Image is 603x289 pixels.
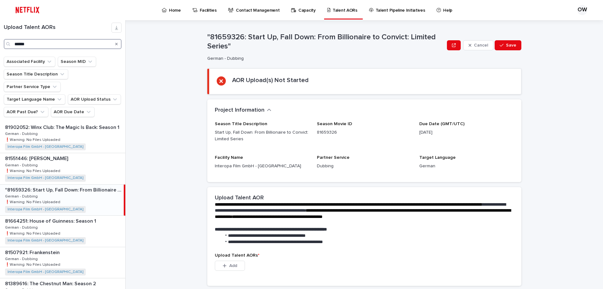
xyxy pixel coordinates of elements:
[5,224,39,230] p: German - Dubbing
[419,155,456,160] span: Target Language
[5,123,121,131] p: 81902052: Winx Club: The Magic Is Back: Season 1
[5,248,61,256] p: 81507921: Frankenstein
[5,261,62,267] p: ❗️Warning: No Files Uploaded
[317,163,411,170] p: Dubbing
[13,4,42,16] img: ifQbXi3ZQGMSEF7WDB7W
[5,154,69,162] p: 81551446: [PERSON_NAME]
[4,57,55,67] button: Associated Facility
[8,145,83,149] a: Interopa Film GmbH - [GEOGRAPHIC_DATA]
[4,94,65,104] button: Target Language Name
[215,261,245,271] button: Add
[215,129,309,142] p: Start Up, Fall Down: From Billionaire to Convict: Limited Series
[4,107,48,117] button: AOR Past Due?
[474,43,488,47] span: Cancel
[5,168,62,173] p: ❗️Warning: No Files Uploaded
[4,39,122,49] input: Search
[8,270,83,274] a: Interopa Film GmbH - [GEOGRAPHIC_DATA]
[5,217,97,224] p: 81664251: House of Guinness: Season 1
[4,69,68,79] button: Season Title Description
[4,82,61,92] button: Partner Service Type
[419,122,464,126] span: Due Date (GMT/UTC)
[317,129,411,136] p: 81659326
[5,131,39,136] p: German - Dubbing
[419,129,514,136] p: [DATE]
[8,238,83,243] a: Interopa Film GmbH - [GEOGRAPHIC_DATA]
[506,43,516,47] span: Save
[577,5,587,15] div: OW
[229,264,237,268] span: Add
[5,280,97,287] p: 81389616: The Chestnut Man: Season 2
[419,163,514,170] p: German
[207,56,442,61] p: German - Dubbing
[68,94,121,104] button: AOR Upload Status
[207,33,444,51] p: "81659326: Start Up, Fall Down: From Billionaire to Convict: Limited Series"
[215,155,243,160] span: Facility Name
[5,256,39,261] p: German - Dubbing
[51,107,95,117] button: AOR Due Date
[5,230,62,236] p: ❗️Warning: No Files Uploaded
[232,76,309,84] h2: AOR Upload(s) Not Started
[495,40,521,50] button: Save
[215,107,271,114] button: Project Information
[463,40,493,50] button: Cancel
[317,122,352,126] span: Season Movie ID
[5,193,39,199] p: German - Dubbing
[215,163,309,170] p: Interopa Film GmbH - [GEOGRAPHIC_DATA]
[215,253,259,258] span: Upload Talent AORs
[5,186,122,193] p: "81659326: Start Up, Fall Down: From Billionaire to Convict: Limited Series"
[8,207,83,212] a: Interopa Film GmbH - [GEOGRAPHIC_DATA]
[4,24,111,31] h1: Upload Talent AORs
[215,195,264,202] h2: Upload Talent AOR
[5,162,39,168] p: German - Dubbing
[5,136,62,142] p: ❗️Warning: No Files Uploaded
[5,199,62,204] p: ❗️Warning: No Files Uploaded
[317,155,350,160] span: Partner Service
[215,107,264,114] h2: Project Information
[58,57,96,67] button: Season MID
[8,176,83,180] a: Interopa Film GmbH - [GEOGRAPHIC_DATA]
[215,122,267,126] span: Season Title Description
